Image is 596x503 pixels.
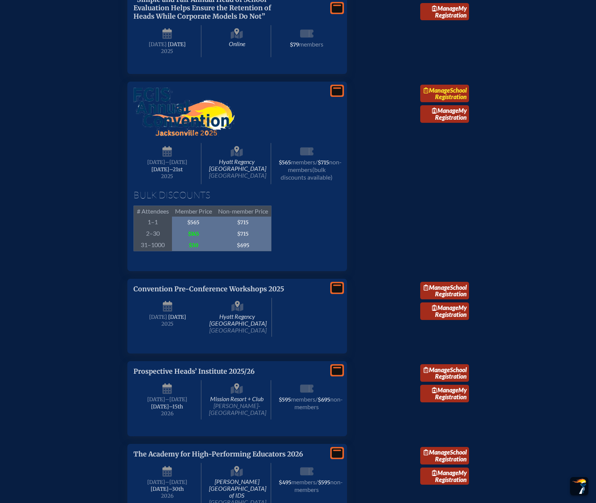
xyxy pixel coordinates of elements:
[165,479,187,485] span: –[DATE]
[203,298,272,337] span: Hyatt Regency [GEOGRAPHIC_DATA]
[570,477,588,495] button: Scroll Top
[172,228,215,239] span: $145
[133,228,172,239] span: 2–30
[140,493,195,499] span: 2026
[215,206,271,217] span: Non-member Price
[291,395,315,403] span: members
[424,448,450,456] span: Manage
[151,403,183,410] span: [DATE]–⁠15th
[147,479,165,485] span: [DATE]
[133,285,284,293] span: Convention Pre-Conference Workshops 2025
[140,174,195,179] span: 2025
[279,479,291,486] span: $495
[420,302,469,320] a: ManageMy Registration
[424,284,450,291] span: Manage
[140,321,196,327] span: 2025
[151,486,184,492] span: [DATE]–⁠30th
[432,386,458,394] span: Manage
[215,217,271,228] span: $715
[294,478,343,493] span: non-members
[420,385,469,402] a: ManageMy Registration
[424,87,450,94] span: Manage
[424,366,450,373] span: Manage
[203,143,271,184] span: Hyatt Regency [GEOGRAPHIC_DATA]
[299,40,323,48] span: members
[168,41,186,48] span: [DATE]
[315,395,318,403] span: /
[291,158,315,166] span: members
[133,206,172,217] span: # Attendees
[147,396,165,403] span: [DATE]
[172,206,215,217] span: Member Price
[281,166,333,181] span: (bulk discounts available)
[432,469,458,476] span: Manage
[133,367,255,376] span: Prospective Heads’ Institute 2025/26
[420,105,469,123] a: ManageMy Registration
[291,478,316,485] span: members
[203,25,271,57] span: Online
[279,397,291,403] span: $595
[420,282,469,299] a: ManageSchool Registration
[149,314,167,320] span: [DATE]
[288,158,342,173] span: non-members
[133,217,172,228] span: 1–1
[420,468,469,485] a: ManageMy Registration
[168,314,186,320] span: [DATE]
[316,478,318,485] span: /
[133,450,303,458] span: The Academy for High-Performing Educators 2026
[315,158,318,166] span: /
[318,397,330,403] span: $695
[147,159,165,166] span: [DATE]
[140,48,195,54] span: 2025
[151,166,183,173] span: [DATE]–⁠21st
[133,88,235,137] img: FCIS Convention 2025
[420,3,469,21] a: ManageMy Registration
[209,326,267,334] span: [GEOGRAPHIC_DATA]
[165,159,187,166] span: –[DATE]
[290,42,299,48] span: $79
[432,304,458,311] span: Manage
[215,239,271,251] span: $695
[420,447,469,464] a: ManageSchool Registration
[432,107,458,114] span: Manage
[133,239,172,251] span: 31–1000
[172,217,215,228] span: $565
[149,41,167,48] span: [DATE]
[420,85,469,102] a: ManageSchool Registration
[420,364,469,382] a: ManageSchool Registration
[318,479,330,486] span: $595
[172,239,215,251] span: $30
[133,190,341,199] h1: Bulk Discounts
[165,396,187,403] span: –[DATE]
[572,479,587,494] img: To the top
[279,159,291,166] span: $565
[140,411,195,416] span: 2026
[432,5,458,12] span: Manage
[294,395,343,410] span: non-members
[209,172,266,179] span: [GEOGRAPHIC_DATA]
[203,380,271,419] span: Mission Resort + Club
[209,402,266,416] span: [PERSON_NAME]-[GEOGRAPHIC_DATA]
[215,228,271,239] span: $715
[318,159,329,166] span: $715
